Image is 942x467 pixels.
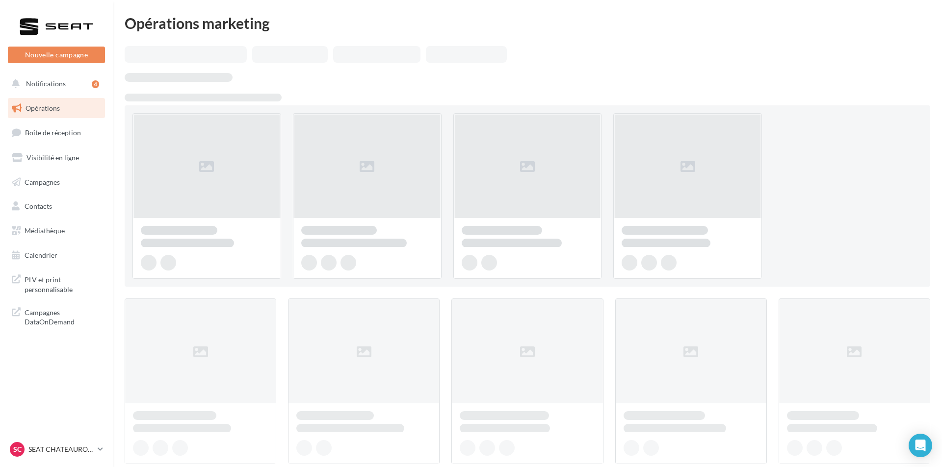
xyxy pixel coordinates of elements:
[6,245,107,266] a: Calendrier
[6,74,103,94] button: Notifications 4
[8,47,105,63] button: Nouvelle campagne
[6,302,107,331] a: Campagnes DataOnDemand
[909,434,932,457] div: Open Intercom Messenger
[25,202,52,210] span: Contacts
[26,104,60,112] span: Opérations
[25,306,101,327] span: Campagnes DataOnDemand
[6,196,107,217] a: Contacts
[6,269,107,298] a: PLV et print personnalisable
[13,444,22,454] span: SC
[8,440,105,459] a: SC SEAT CHATEAUROUX
[25,128,81,137] span: Boîte de réception
[6,98,107,119] a: Opérations
[125,16,930,30] div: Opérations marketing
[25,226,65,235] span: Médiathèque
[25,177,60,186] span: Campagnes
[26,79,66,88] span: Notifications
[26,153,79,162] span: Visibilité en ligne
[6,221,107,241] a: Médiathèque
[92,80,99,88] div: 4
[6,147,107,168] a: Visibilité en ligne
[25,273,101,294] span: PLV et print personnalisable
[6,172,107,193] a: Campagnes
[25,251,57,259] span: Calendrier
[6,122,107,143] a: Boîte de réception
[28,444,94,454] p: SEAT CHATEAUROUX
